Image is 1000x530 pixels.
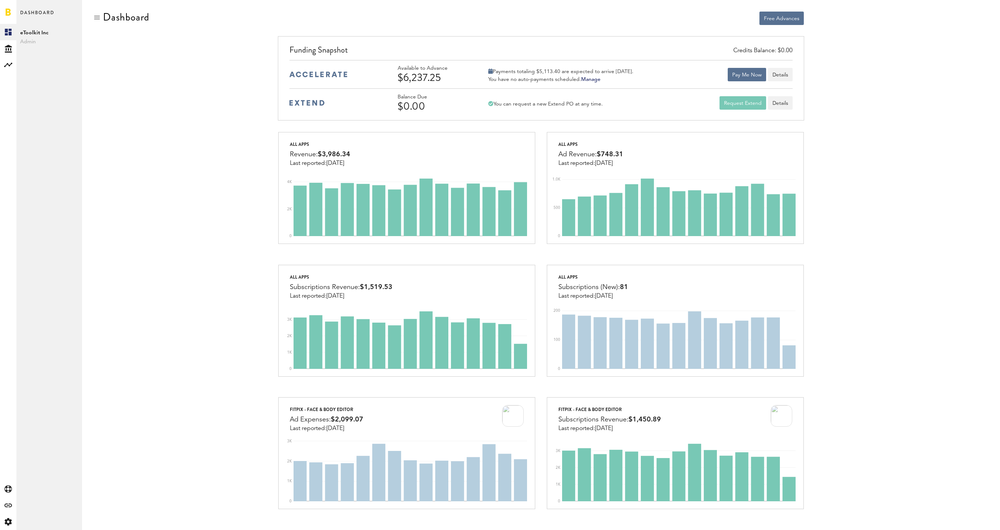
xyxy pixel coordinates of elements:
[558,149,623,160] div: Ad Revenue:
[556,449,561,453] text: 3K
[289,72,347,77] img: accelerate-medium-blue-logo.svg
[502,405,524,427] img: 2LlM_AFDijZQuv08uoCoT9dgizXvoJzh09mdn8JawuzvThUA8NjVLAqjkGLDN4doz4r8
[556,466,561,470] text: 2K
[595,160,613,166] span: [DATE]
[554,338,560,342] text: 100
[290,149,350,160] div: Revenue:
[595,426,613,432] span: [DATE]
[768,68,793,81] button: Details
[398,100,468,112] div: $0.00
[326,293,344,299] span: [DATE]
[728,68,766,81] button: Pay Me Now
[558,414,661,425] div: Subscriptions Revenue:
[290,282,392,293] div: Subscriptions Revenue:
[488,68,633,75] div: Payments totaling $5,113.40 are expected to arrive [DATE].
[287,480,292,483] text: 1K
[558,160,623,167] div: Last reported:
[771,405,792,427] img: 2LlM_AFDijZQuv08uoCoT9dgizXvoJzh09mdn8JawuzvThUA8NjVLAqjkGLDN4doz4r8
[558,293,628,300] div: Last reported:
[289,100,325,106] img: extend-medium-blue-logo.svg
[942,508,993,526] iframe: Opens a widget where you can find more information
[20,8,54,24] span: Dashboard
[287,439,292,443] text: 3K
[289,44,793,60] div: Funding Snapshot
[289,234,292,238] text: 0
[733,47,793,55] div: Credits Balance: $0.00
[103,11,149,23] div: Dashboard
[720,96,766,110] button: Request Extend
[595,293,613,299] span: [DATE]
[290,425,363,432] div: Last reported:
[290,293,392,300] div: Last reported:
[290,273,392,282] div: All apps
[287,351,292,354] text: 1K
[558,234,560,238] text: 0
[558,273,628,282] div: All apps
[398,94,468,100] div: Balance Due
[620,284,628,291] span: 81
[287,317,292,321] text: 3K
[290,160,350,167] div: Last reported:
[318,151,350,158] span: $3,986.34
[558,499,560,503] text: 0
[554,309,560,313] text: 200
[20,37,78,46] span: Admin
[558,140,623,149] div: All apps
[398,72,468,84] div: $6,237.25
[287,460,292,463] text: 2K
[558,282,628,293] div: Subscriptions (New):
[597,151,623,158] span: $748.31
[290,140,350,149] div: All apps
[290,414,363,425] div: Ad Expenses:
[287,334,292,338] text: 2K
[20,28,78,37] span: eToolkit Inc
[581,77,601,82] a: Manage
[554,206,560,210] text: 500
[488,76,633,83] div: You have no auto-payments scheduled.
[326,160,344,166] span: [DATE]
[290,405,363,414] div: FitPix - Face & Body Editor
[556,483,561,486] text: 1K
[628,416,661,423] span: $1,450.89
[768,96,793,110] a: Details
[488,101,603,107] div: You can request a new Extend PO at any time.
[398,65,468,72] div: Available to Advance
[289,367,292,371] text: 0
[287,207,292,211] text: 2K
[331,416,363,423] span: $2,099.07
[360,284,392,291] span: $1,519.53
[289,499,292,503] text: 0
[326,426,344,432] span: [DATE]
[558,367,560,371] text: 0
[558,425,661,432] div: Last reported:
[558,405,661,414] div: FitPix - Face & Body Editor
[759,12,804,25] button: Free Advances
[287,180,292,184] text: 4K
[552,178,561,181] text: 1.0K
